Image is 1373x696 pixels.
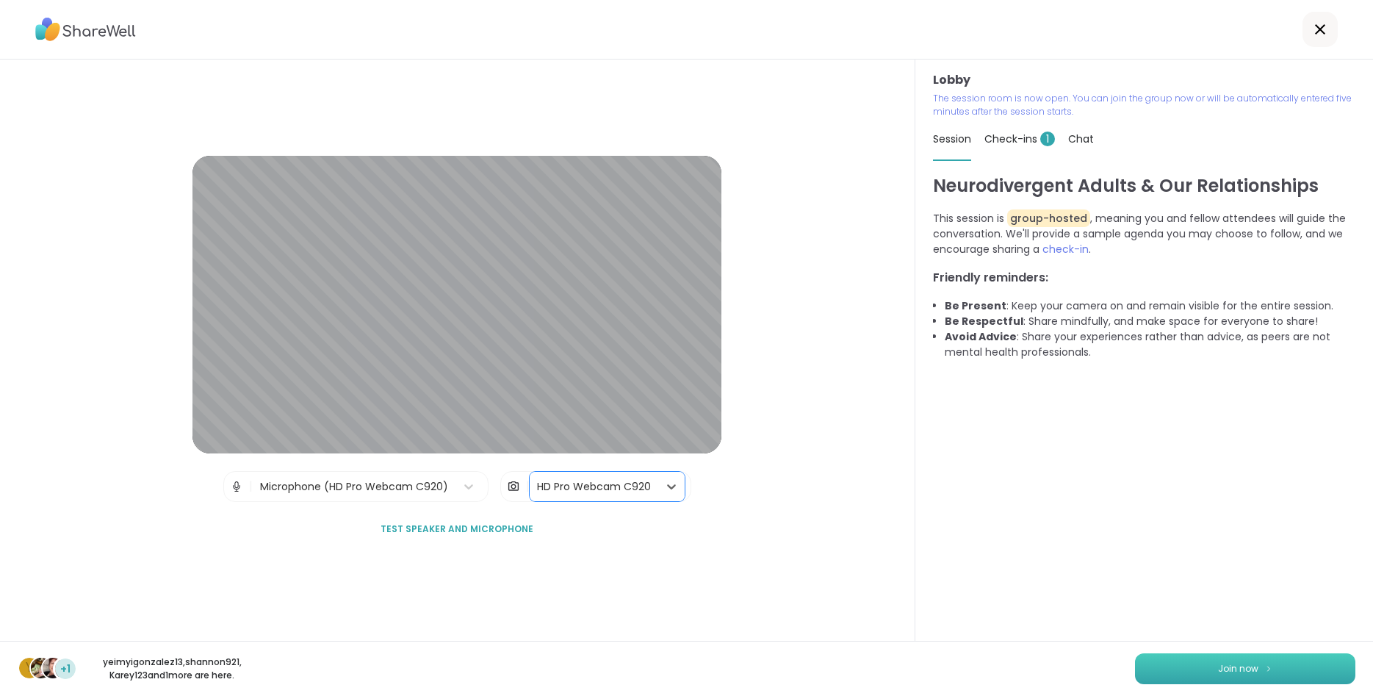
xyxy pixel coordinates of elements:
[26,659,33,678] span: y
[31,658,51,678] img: shannon921
[35,12,136,46] img: ShareWell Logo
[933,211,1355,257] p: This session is , meaning you and fellow attendees will guide the conversation. We'll provide a s...
[260,479,448,495] div: Microphone (HD Pro Webcam C920)
[1007,209,1090,227] span: group-hosted
[933,92,1355,118] p: The session room is now open. You can join the group now or will be automatically entered five mi...
[43,658,63,678] img: Karey123
[1264,664,1273,672] img: ShareWell Logomark
[1218,662,1258,675] span: Join now
[945,329,1017,344] b: Avoid Advice
[933,132,971,146] span: Session
[933,269,1355,287] h3: Friendly reminders:
[375,514,539,545] button: Test speaker and microphone
[945,329,1355,360] li: : Share your experiences rather than advice, as peers are not mental health professionals.
[945,314,1023,329] b: Be Respectful
[526,472,530,501] span: |
[945,298,1355,314] li: : Keep your camera on and remain visible for the entire session.
[507,472,520,501] img: Camera
[249,472,253,501] span: |
[945,314,1355,329] li: : Share mindfully, and make space for everyone to share!
[230,472,243,501] img: Microphone
[381,523,533,536] span: Test speaker and microphone
[1135,653,1355,684] button: Join now
[933,173,1355,199] h1: Neurodivergent Adults & Our Relationships
[90,656,254,682] p: yeimyigonzalez13 , shannon921 , Karey123 and 1 more are here.
[1068,132,1094,146] span: Chat
[933,71,1355,89] h3: Lobby
[945,298,1006,313] b: Be Present
[1040,132,1055,146] span: 1
[537,479,651,495] div: HD Pro Webcam C920
[1042,242,1089,256] span: check-in
[984,132,1055,146] span: Check-ins
[60,661,71,677] span: +1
